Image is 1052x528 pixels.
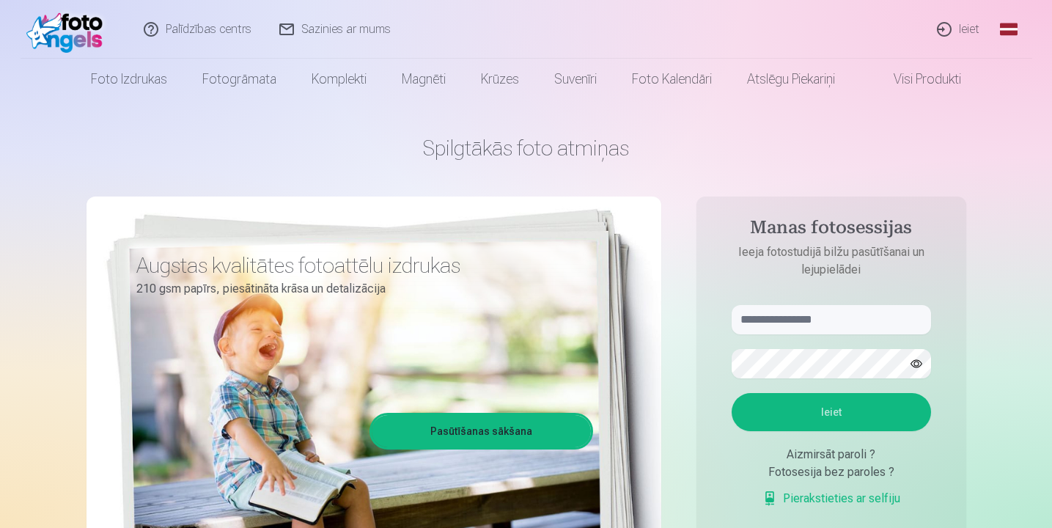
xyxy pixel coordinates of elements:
h3: Augstas kvalitātes fotoattēlu izdrukas [136,252,582,279]
a: Komplekti [294,59,384,100]
a: Pasūtīšanas sākšana [372,415,591,447]
a: Foto kalendāri [614,59,729,100]
button: Ieiet [732,393,931,431]
a: Krūzes [463,59,537,100]
a: Visi produkti [853,59,979,100]
h1: Spilgtākās foto atmiņas [87,135,966,161]
img: /fa1 [26,6,111,53]
p: Ieeja fotostudijā bilžu pasūtīšanai un lejupielādei [717,243,946,279]
p: 210 gsm papīrs, piesātināta krāsa un detalizācija [136,279,582,299]
a: Pierakstieties ar selfiju [762,490,900,507]
a: Suvenīri [537,59,614,100]
a: Magnēti [384,59,463,100]
a: Atslēgu piekariņi [729,59,853,100]
div: Aizmirsāt paroli ? [732,446,931,463]
a: Fotogrāmata [185,59,294,100]
div: Fotosesija bez paroles ? [732,463,931,481]
a: Foto izdrukas [73,59,185,100]
h4: Manas fotosessijas [717,217,946,243]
